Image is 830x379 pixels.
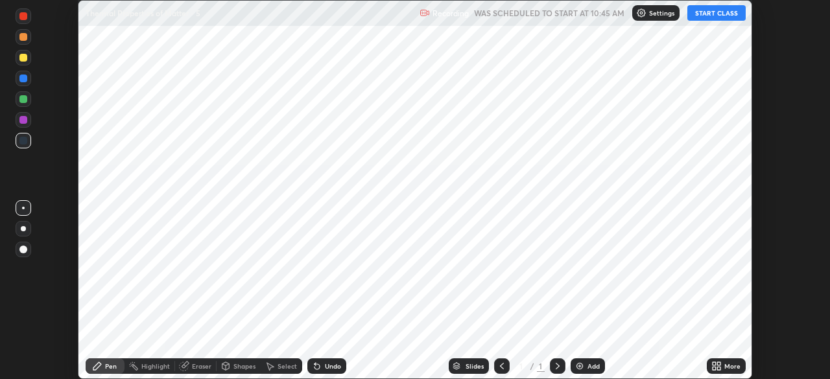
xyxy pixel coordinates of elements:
div: Select [278,363,297,369]
p: Settings [649,10,674,16]
div: Shapes [233,363,255,369]
div: Add [587,363,600,369]
div: Slides [466,363,484,369]
div: / [530,362,534,370]
div: 1 [515,362,528,370]
p: Recording [433,8,469,18]
div: Highlight [141,363,170,369]
p: Thermal Properties of Matter - 5 [86,8,200,18]
img: recording.375f2c34.svg [420,8,430,18]
div: More [724,363,741,369]
div: 1 [537,360,545,372]
button: START CLASS [687,5,746,21]
div: Pen [105,363,117,369]
img: class-settings-icons [636,8,646,18]
div: Eraser [192,363,211,369]
div: Undo [325,363,341,369]
img: add-slide-button [575,361,585,371]
h5: WAS SCHEDULED TO START AT 10:45 AM [474,7,624,19]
